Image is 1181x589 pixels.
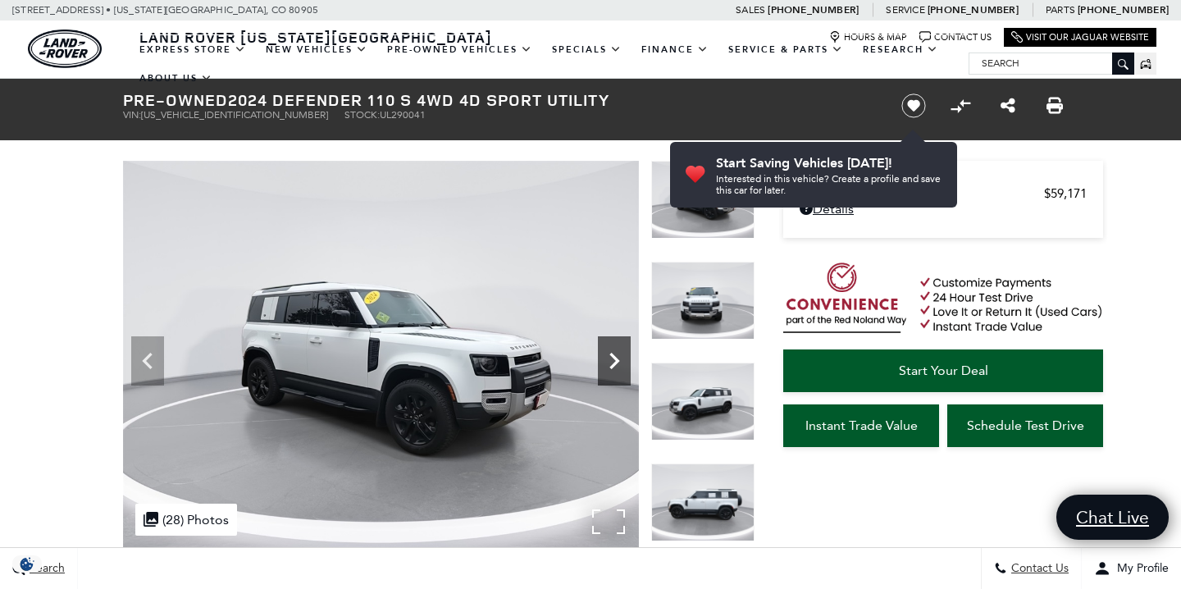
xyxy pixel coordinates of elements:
a: Chat Live [1056,495,1169,540]
a: [PHONE_NUMBER] [768,3,859,16]
a: Print this Pre-Owned 2024 Defender 110 S 4WD 4D Sport Utility [1046,96,1063,116]
span: Service [886,4,924,16]
span: Land Rover [US_STATE][GEOGRAPHIC_DATA] [139,27,492,47]
div: Previous [131,336,164,386]
button: Save vehicle [896,93,932,119]
a: Finance [632,35,718,64]
span: VIN: [123,109,141,121]
a: land-rover [28,30,102,68]
img: Used 2024 Fuji White Land Rover S image 2 [123,161,639,548]
img: Opt-Out Icon [8,555,46,573]
nav: Main Navigation [130,35,969,93]
a: EXPRESS STORE [130,35,256,64]
div: (28) Photos [135,504,237,536]
a: New Vehicles [256,35,377,64]
img: Land Rover [28,30,102,68]
a: [STREET_ADDRESS] • [US_STATE][GEOGRAPHIC_DATA], CO 80905 [12,4,318,16]
a: Share this Pre-Owned 2024 Defender 110 S 4WD 4D Sport Utility [1001,96,1015,116]
span: Sales [736,4,765,16]
a: Pre-Owned Vehicles [377,35,542,64]
a: [PHONE_NUMBER] [1078,3,1169,16]
a: Start Your Deal [783,349,1103,392]
a: Hours & Map [829,31,907,43]
a: Visit Our Jaguar Website [1011,31,1149,43]
span: Stock: [344,109,380,121]
div: Next [598,336,631,386]
span: Chat Live [1068,506,1157,528]
strong: Pre-Owned [123,89,228,111]
button: Open user profile menu [1082,548,1181,589]
a: Research [853,35,948,64]
span: $59,171 [1044,186,1087,201]
img: Used 2024 Fuji White Land Rover S image 2 [651,161,755,239]
a: About Us [130,64,222,93]
section: Click to Open Cookie Consent Modal [8,555,46,573]
a: [PHONE_NUMBER] [928,3,1019,16]
a: Schedule Test Drive [947,404,1103,447]
span: [US_VEHICLE_IDENTIFICATION_NUMBER] [141,109,328,121]
img: Used 2024 Fuji White Land Rover S image 4 [651,363,755,441]
span: My Profile [1110,562,1169,576]
a: Contact Us [919,31,992,43]
button: Compare Vehicle [948,94,973,118]
span: Contact Us [1007,562,1069,576]
a: Specials [542,35,632,64]
span: UL290041 [380,109,426,121]
img: Used 2024 Fuji White Land Rover S image 3 [651,262,755,340]
span: Start Your Deal [899,363,988,378]
a: Instant Trade Value [783,404,939,447]
span: Instant Trade Value [805,418,918,433]
a: Land Rover [US_STATE][GEOGRAPHIC_DATA] [130,27,502,47]
span: Retailer Selling Price [800,186,1044,201]
a: Retailer Selling Price $59,171 [800,186,1087,201]
span: Parts [1046,4,1075,16]
h1: 2024 Defender 110 S 4WD 4D Sport Utility [123,91,873,109]
a: Details [800,201,1087,217]
a: Service & Parts [718,35,853,64]
input: Search [969,53,1133,73]
img: Used 2024 Fuji White Land Rover S image 5 [651,463,755,541]
span: Schedule Test Drive [967,418,1084,433]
